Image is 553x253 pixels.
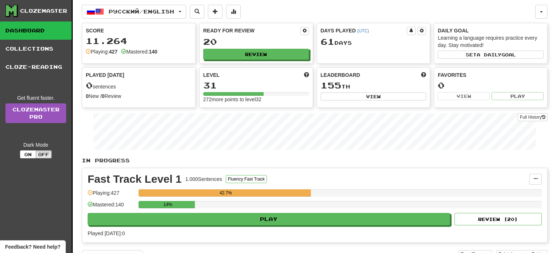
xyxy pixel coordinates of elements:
strong: 140 [149,49,157,55]
button: Fluency Fast Track [226,175,267,183]
button: Русский/English [82,5,186,19]
span: Level [203,71,220,79]
div: Get fluent faster. [5,94,66,102]
strong: 0 [86,93,89,99]
button: Play [88,213,450,225]
div: 20 [203,37,309,46]
a: ClozemasterPro [5,103,66,123]
div: Dark Mode [5,141,66,149]
div: 31 [203,81,309,90]
div: 0 [438,81,544,90]
span: 0 [86,80,93,90]
div: 272 more points to level 32 [203,96,309,103]
button: Review [203,49,309,60]
button: View [321,92,426,100]
span: 61 [321,36,334,47]
div: Ready for Review [203,27,300,34]
span: This week in points, UTC [421,71,426,79]
div: Playing: [86,48,117,55]
p: In Progress [82,157,548,164]
button: Add sentence to collection [208,5,223,19]
div: Learning a language requires practice every day. Stay motivated! [438,34,544,49]
button: Review (20) [454,213,542,225]
span: Played [DATE]: 0 [88,230,125,236]
button: Full History [518,113,548,121]
a: (UTC) [357,28,369,33]
button: Play [492,92,544,100]
span: 155 [321,80,341,90]
div: New / Review [86,92,192,100]
div: Fast Track Level 1 [88,174,182,185]
div: Clozemaster [20,7,67,15]
div: 11.264 [86,36,192,46]
button: Off [36,150,52,158]
span: a daily [477,52,501,57]
button: Search sentences [190,5,204,19]
div: sentences [86,81,192,90]
div: 14% [141,201,195,208]
div: Score [86,27,192,34]
div: Day s [321,37,426,47]
div: 1.000 Sentences [185,175,222,183]
div: Days Played [321,27,407,34]
button: Seta dailygoal [438,51,544,59]
strong: 0 [102,93,105,99]
button: On [20,150,36,158]
button: View [438,92,490,100]
span: Played [DATE] [86,71,124,79]
div: Mastered: 140 [88,201,135,213]
span: Open feedback widget [5,243,60,250]
button: More stats [226,5,241,19]
div: Playing: 427 [88,189,135,201]
span: Score more points to level up [304,71,309,79]
span: Leaderboard [321,71,360,79]
div: 42.7% [141,189,310,197]
div: Favorites [438,71,544,79]
div: Mastered: [121,48,157,55]
div: Daily Goal [438,27,544,34]
strong: 427 [109,49,117,55]
span: Русский / English [109,8,174,15]
div: th [321,81,426,90]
